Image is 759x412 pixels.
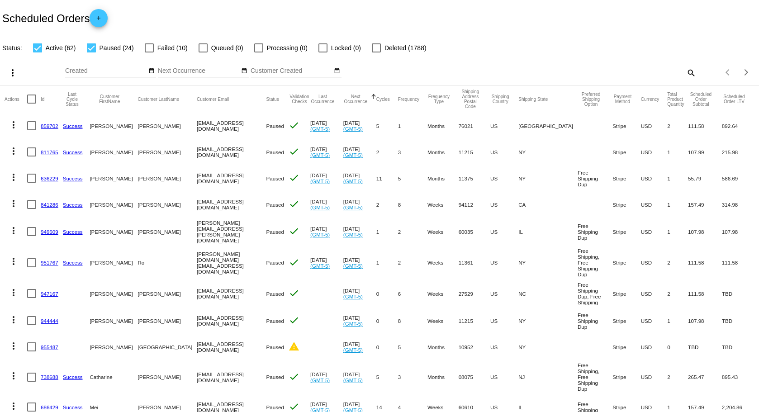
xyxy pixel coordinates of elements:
[310,204,330,210] a: (GMT-5)
[398,139,427,165] mat-cell: 3
[90,246,138,279] mat-cell: [PERSON_NAME]
[722,218,754,246] mat-cell: 107.98
[612,360,641,394] mat-cell: Stripe
[490,279,518,308] mat-cell: US
[490,191,518,218] mat-cell: US
[398,96,419,102] button: Change sorting for Frequency
[398,113,427,139] mat-cell: 1
[518,139,578,165] mat-cell: NY
[63,149,83,155] a: Success
[612,308,641,334] mat-cell: Stripe
[518,308,578,334] mat-cell: NY
[641,165,668,191] mat-cell: USD
[688,92,714,107] button: Change sorting for Subtotal
[343,178,363,184] a: (GMT-5)
[641,218,668,246] mat-cell: USD
[612,279,641,308] mat-cell: Stripe
[266,318,284,324] span: Paused
[667,165,688,191] mat-cell: 1
[667,334,688,360] mat-cell: 0
[459,191,490,218] mat-cell: 94112
[90,360,138,394] mat-cell: Catharine
[688,113,722,139] mat-cell: 111.58
[688,139,722,165] mat-cell: 107.99
[343,279,376,308] mat-cell: [DATE]
[490,94,510,104] button: Change sorting for ShippingCountry
[41,260,58,265] a: 951767
[310,263,330,269] a: (GMT-5)
[398,334,427,360] mat-cell: 5
[90,308,138,334] mat-cell: [PERSON_NAME]
[138,279,197,308] mat-cell: [PERSON_NAME]
[289,120,299,131] mat-icon: check
[289,146,299,157] mat-icon: check
[578,218,612,246] mat-cell: Free Shipping Dup
[343,191,376,218] mat-cell: [DATE]
[376,360,398,394] mat-cell: 5
[376,191,398,218] mat-cell: 2
[722,308,754,334] mat-cell: TBD
[376,113,398,139] mat-cell: 5
[289,199,299,209] mat-icon: check
[612,165,641,191] mat-cell: Stripe
[737,63,755,81] button: Next page
[90,165,138,191] mat-cell: [PERSON_NAME]
[427,218,459,246] mat-cell: Weeks
[722,334,754,360] mat-cell: TBD
[667,113,688,139] mat-cell: 2
[641,96,659,102] button: Change sorting for CurrencyIso
[459,246,490,279] mat-cell: 11361
[688,360,722,394] mat-cell: 265.47
[8,341,19,351] mat-icon: more_vert
[688,308,722,334] mat-cell: 107.98
[289,371,299,382] mat-icon: check
[138,246,197,279] mat-cell: Ro
[641,360,668,394] mat-cell: USD
[578,246,612,279] mat-cell: Free Shipping, Free Shipping Dup
[138,218,197,246] mat-cell: [PERSON_NAME]
[197,218,266,246] mat-cell: [PERSON_NAME][EMAIL_ADDRESS][PERSON_NAME][DOMAIN_NAME]
[90,113,138,139] mat-cell: [PERSON_NAME]
[667,308,688,334] mat-cell: 1
[63,404,83,410] a: Success
[427,94,451,104] button: Change sorting for FrequencyType
[490,334,518,360] mat-cell: US
[266,123,284,129] span: Paused
[289,288,299,298] mat-icon: check
[266,175,284,181] span: Paused
[197,308,266,334] mat-cell: [EMAIL_ADDRESS][DOMAIN_NAME]
[343,94,368,104] button: Change sorting for NextOccurrenceUtc
[138,96,179,102] button: Change sorting for CustomerLastName
[343,308,376,334] mat-cell: [DATE]
[310,218,343,246] mat-cell: [DATE]
[266,260,284,265] span: Paused
[490,139,518,165] mat-cell: US
[63,123,83,129] a: Success
[8,172,19,183] mat-icon: more_vert
[289,85,310,113] mat-header-cell: Validation Checks
[427,279,459,308] mat-cell: Weeks
[334,67,340,75] mat-icon: date_range
[343,360,376,394] mat-cell: [DATE]
[376,308,398,334] mat-cell: 0
[197,246,266,279] mat-cell: [PERSON_NAME][DOMAIN_NAME][EMAIL_ADDRESS][DOMAIN_NAME]
[641,246,668,279] mat-cell: USD
[158,67,239,75] input: Next Occurrence
[90,94,129,104] button: Change sorting for CustomerFirstName
[490,218,518,246] mat-cell: US
[343,232,363,237] a: (GMT-5)
[518,334,578,360] mat-cell: NY
[138,191,197,218] mat-cell: [PERSON_NAME]
[343,218,376,246] mat-cell: [DATE]
[578,165,612,191] mat-cell: Free Shipping Dup
[90,139,138,165] mat-cell: [PERSON_NAME]
[2,9,108,27] h2: Scheduled Orders
[310,246,343,279] mat-cell: [DATE]
[612,246,641,279] mat-cell: Stripe
[459,334,490,360] mat-cell: 10952
[63,260,83,265] a: Success
[641,139,668,165] mat-cell: USD
[41,123,58,129] a: 859702
[343,334,376,360] mat-cell: [DATE]
[398,165,427,191] mat-cell: 5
